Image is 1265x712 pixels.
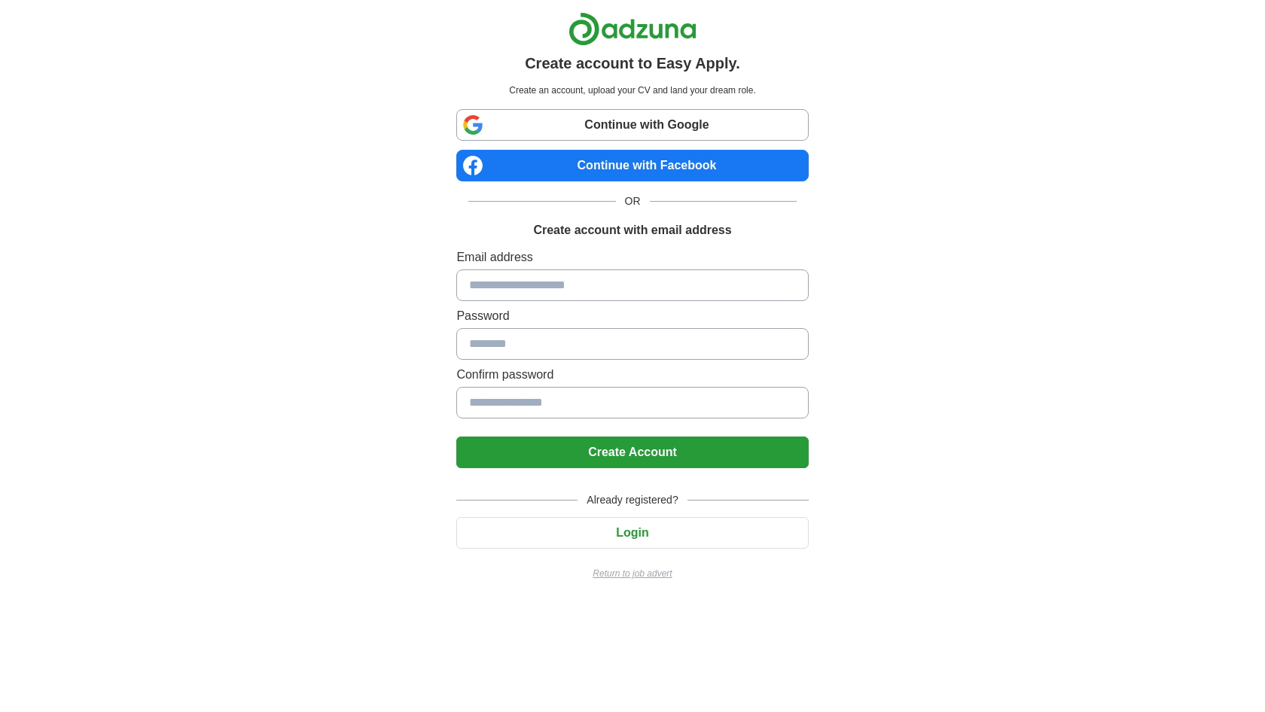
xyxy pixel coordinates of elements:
[525,52,740,75] h1: Create account to Easy Apply.
[616,193,650,209] span: OR
[533,221,731,239] h1: Create account with email address
[568,12,697,46] img: Adzuna logo
[456,526,808,539] a: Login
[456,567,808,580] a: Return to job advert
[578,492,687,508] span: Already registered?
[456,150,808,181] a: Continue with Facebook
[456,517,808,549] button: Login
[456,307,808,325] label: Password
[456,109,808,141] a: Continue with Google
[459,84,805,97] p: Create an account, upload your CV and land your dream role.
[456,366,808,384] label: Confirm password
[456,248,808,266] label: Email address
[456,437,808,468] button: Create Account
